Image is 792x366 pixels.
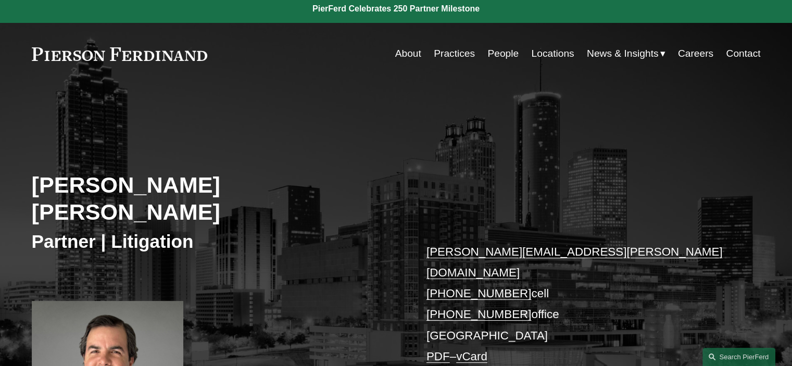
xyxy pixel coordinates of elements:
a: PDF [426,350,450,363]
a: [PERSON_NAME][EMAIL_ADDRESS][PERSON_NAME][DOMAIN_NAME] [426,245,723,279]
a: Contact [726,44,760,64]
a: [PHONE_NUMBER] [426,287,532,300]
a: People [487,44,519,64]
a: vCard [456,350,487,363]
a: About [395,44,421,64]
span: News & Insights [587,45,659,63]
a: [PHONE_NUMBER] [426,308,532,321]
h2: [PERSON_NAME] [PERSON_NAME] [32,171,396,226]
a: Careers [678,44,713,64]
a: Search this site [702,348,775,366]
h3: Partner | Litigation [32,230,396,253]
a: Practices [434,44,475,64]
a: Locations [531,44,574,64]
a: folder dropdown [587,44,665,64]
